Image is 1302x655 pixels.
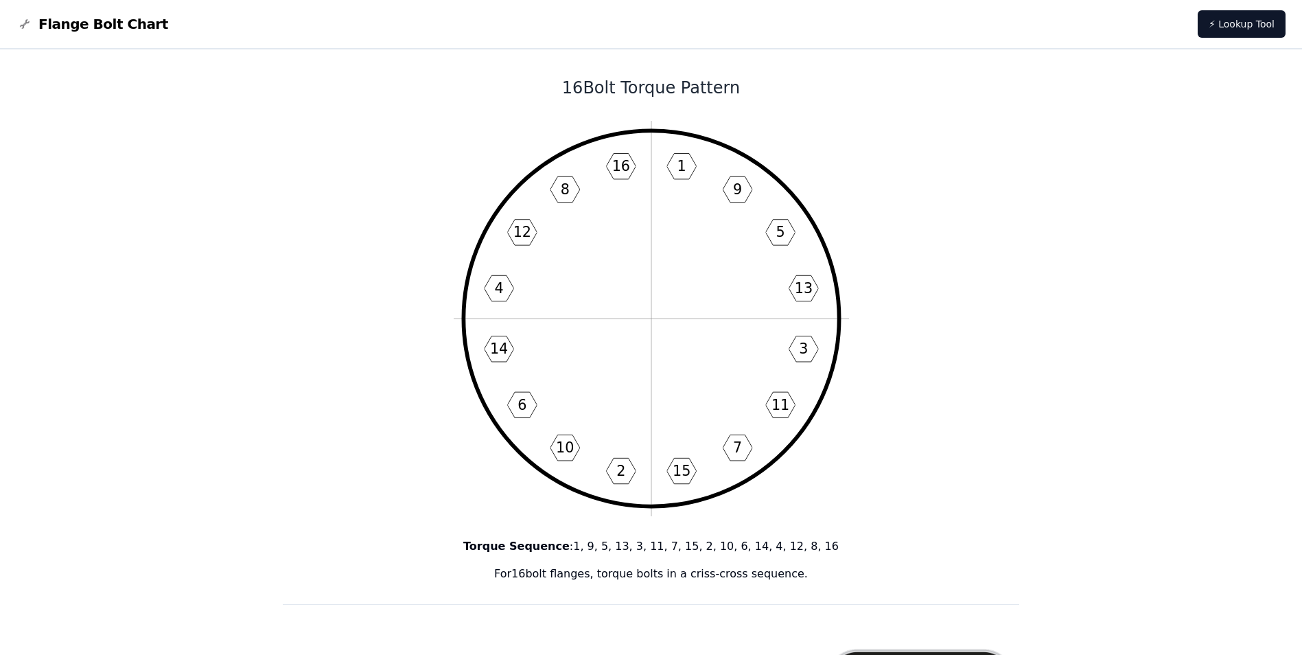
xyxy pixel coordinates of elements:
[556,439,574,456] text: 10
[518,397,526,413] text: 6
[672,463,690,479] text: 15
[776,224,784,240] text: 5
[513,224,531,240] text: 12
[612,158,629,174] text: 16
[733,439,742,456] text: 7
[283,77,1020,99] h1: 16 Bolt Torque Pattern
[16,14,168,34] a: Flange Bolt Chart LogoFlange Bolt Chart
[799,341,808,357] text: 3
[733,181,742,198] text: 9
[283,566,1020,582] p: For 16 bolt flanges, torque bolts in a criss-cross sequence.
[283,538,1020,555] p: : 1, 9, 5, 13, 3, 11, 7, 15, 2, 10, 6, 14, 4, 12, 8, 16
[771,397,789,413] text: 11
[489,341,507,357] text: 14
[560,181,569,198] text: 8
[494,280,503,297] text: 4
[1198,10,1286,38] a: ⚡ Lookup Tool
[677,158,686,174] text: 1
[794,280,812,297] text: 13
[463,540,570,553] b: Torque Sequence
[38,14,168,34] span: Flange Bolt Chart
[16,16,33,32] img: Flange Bolt Chart Logo
[616,463,625,479] text: 2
